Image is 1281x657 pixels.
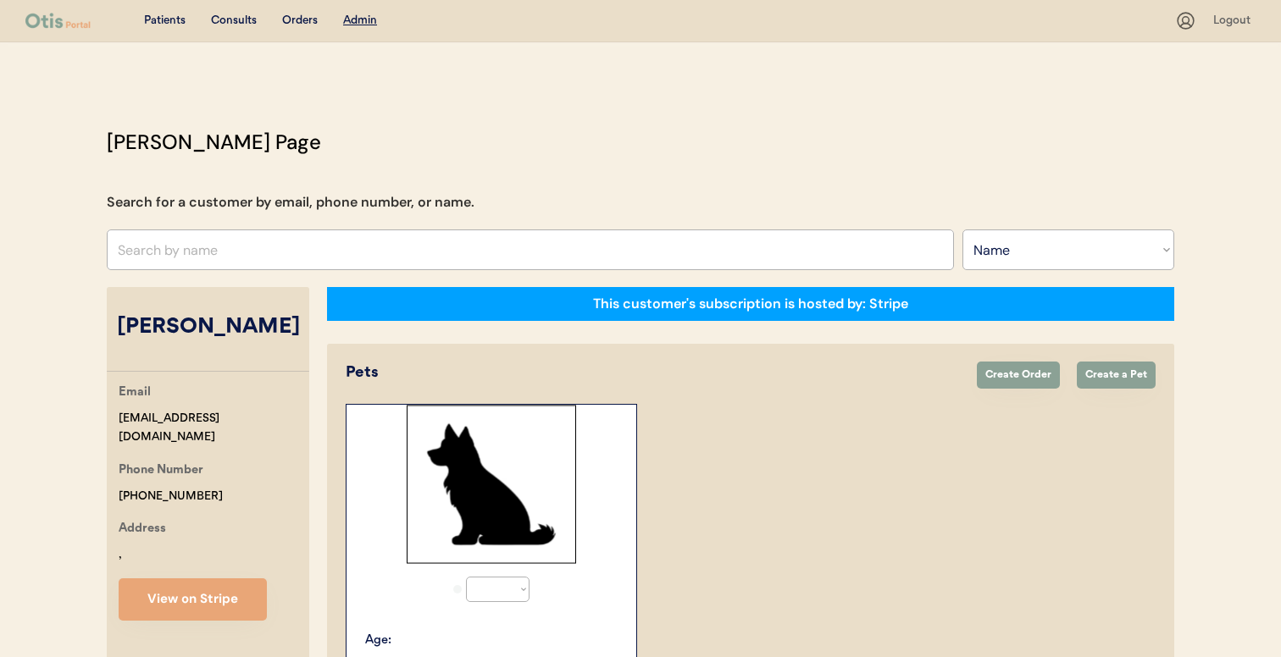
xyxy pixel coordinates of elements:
[119,578,267,621] button: View on Stripe
[119,519,166,540] div: Address
[1213,13,1256,30] div: Logout
[107,127,321,157] div: [PERSON_NAME] Page
[365,632,391,649] div: Age:
[211,13,257,30] div: Consults
[107,229,954,270] input: Search by name
[119,461,203,482] div: Phone Number
[119,383,151,404] div: Email
[107,192,474,213] div: Search for a customer by email, phone number, or name.
[144,13,186,30] div: Patients
[343,14,377,26] u: Admin
[346,362,960,384] div: Pets
[1077,362,1156,389] button: Create a Pet
[119,409,309,448] div: [EMAIL_ADDRESS][DOMAIN_NAME]
[407,405,576,564] img: Rectangle%2029.svg
[282,13,318,30] div: Orders
[119,545,122,565] div: ,
[119,487,223,506] div: [PHONE_NUMBER]
[593,295,908,313] div: This customer's subscription is hosted by: Stripe
[107,312,309,344] div: [PERSON_NAME]
[977,362,1060,389] button: Create Order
